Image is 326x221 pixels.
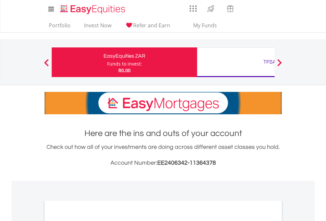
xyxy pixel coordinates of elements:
span: R0.00 [118,67,131,73]
button: Previous [40,62,53,69]
a: Refer and Earn [122,22,173,32]
img: grid-menu-icon.svg [190,5,197,12]
img: EasyMortage Promotion Banner [44,92,282,114]
img: thrive-v2.svg [205,3,216,14]
a: Vouchers [221,2,240,14]
a: My Profile [274,2,290,16]
a: FAQ's and Support [257,2,274,15]
h3: Account Number: [44,158,282,168]
span: My Funds [184,21,227,30]
div: Funds to invest: [107,61,142,67]
a: Notifications [240,2,257,15]
a: Invest Now [81,22,114,32]
img: EasyEquities_Logo.png [59,4,128,15]
a: AppsGrid [185,2,201,12]
button: Next [273,62,286,69]
a: Portfolio [46,22,73,32]
a: Home page [58,2,128,15]
span: Refer and Earn [133,22,170,29]
div: Check out how all of your investments are doing across different asset classes you hold. [44,143,282,168]
span: EE2406342-11364378 [157,160,216,166]
div: EasyEquities ZAR [56,51,193,61]
h1: Here are the ins and outs of your account [44,127,282,139]
img: vouchers-v2.svg [225,3,236,14]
